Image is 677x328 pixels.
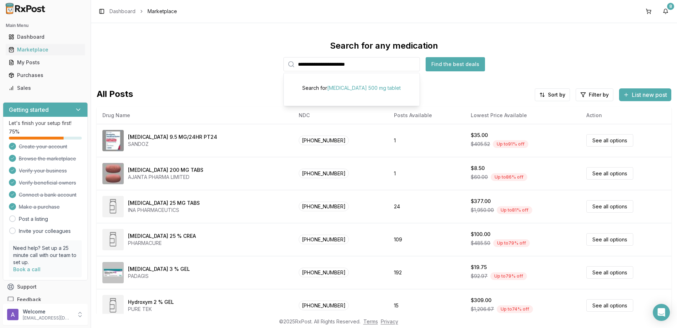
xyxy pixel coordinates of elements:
[9,105,49,114] h3: Getting started
[497,206,532,214] div: Up to 81 % off
[388,124,465,157] td: 1
[3,31,88,43] button: Dashboard
[327,85,401,91] span: [MEDICAL_DATA] 500 mg tablet
[17,296,41,303] span: Feedback
[388,190,465,223] td: 24
[3,70,88,81] button: Purchases
[388,107,465,124] th: Posts Available
[284,73,420,103] div: Search for
[299,202,349,211] span: [PHONE_NUMBER]
[23,315,72,321] p: [EMAIL_ADDRESS][DOMAIN_NAME]
[471,174,488,181] span: $60.00
[471,264,487,271] div: $19.75
[471,141,490,148] span: $405.52
[19,203,60,211] span: Make a purchase
[128,266,190,273] div: [MEDICAL_DATA] 3 % GEL
[6,23,85,28] h2: Main Menu
[299,301,349,310] span: [PHONE_NUMBER]
[3,44,88,55] button: Marketplace
[497,305,533,313] div: Up to 74 % off
[491,173,527,181] div: Up to 86 % off
[6,43,85,56] a: Marketplace
[381,318,398,324] a: Privacy
[586,167,633,180] a: See all options
[471,165,485,172] div: $8.50
[9,33,82,40] div: Dashboard
[581,107,671,124] th: Action
[493,239,530,247] div: Up to 79 % off
[19,228,71,235] a: Invite your colleagues
[128,166,203,174] div: [MEDICAL_DATA] 200 MG TABS
[471,297,491,304] div: $309.00
[128,306,174,313] div: PURE TEK
[110,8,177,15] nav: breadcrumb
[471,207,494,214] span: $1,950.00
[299,235,349,244] span: [PHONE_NUMBER]
[299,136,349,145] span: [PHONE_NUMBER]
[148,8,177,15] span: Marketplace
[465,107,581,124] th: Lowest Price Available
[660,6,671,17] button: 8
[471,273,487,280] span: $92.97
[97,107,293,124] th: Drug Name
[128,273,190,280] div: PADAGIS
[388,256,465,289] td: 192
[586,233,633,246] a: See all options
[535,88,570,101] button: Sort by
[19,143,67,150] span: Create your account
[110,8,135,15] a: Dashboard
[471,198,491,205] div: $377.00
[667,3,674,10] div: 8
[653,304,670,321] div: Open Intercom Messenger
[388,289,465,322] td: 15
[284,73,420,106] div: Suggestions
[9,72,82,79] div: Purchases
[128,174,203,181] div: AJANTA PHARMA LIMITED
[9,59,82,66] div: My Posts
[128,141,217,148] div: SANDOZ
[6,69,85,82] a: Purchases
[299,268,349,277] span: [PHONE_NUMBER]
[13,266,41,272] a: Book a call
[299,169,349,178] span: [PHONE_NUMBER]
[548,91,565,98] span: Sort by
[388,157,465,190] td: 1
[490,272,527,280] div: Up to 79 % off
[128,299,174,306] div: Hydroxym 2 % GEL
[330,40,438,51] div: Search for any medication
[3,57,88,68] button: My Posts
[3,293,88,306] button: Feedback
[128,207,200,214] div: INA PHARMACEUTICS
[586,200,633,213] a: See all options
[586,134,633,147] a: See all options
[19,155,76,162] span: Browse the marketplace
[128,199,200,207] div: [MEDICAL_DATA] 25 MG TABS
[586,299,633,312] a: See all options
[293,107,389,124] th: NDC
[128,240,196,247] div: PHARMACURE
[426,57,485,71] button: Find the best deals
[363,318,378,324] a: Terms
[128,233,196,240] div: [MEDICAL_DATA] 25 % CREA
[9,46,82,53] div: Marketplace
[471,132,488,139] div: $35.00
[9,84,82,92] div: Sales
[19,167,67,174] span: Verify your business
[388,223,465,256] td: 109
[586,266,633,279] a: See all options
[102,229,124,250] img: Methyl Salicylate 25 % CREA
[9,128,20,135] span: 75 %
[102,163,124,184] img: Entacapone 200 MG TABS
[19,179,76,186] span: Verify beneficial owners
[589,91,609,98] span: Filter by
[128,133,217,141] div: [MEDICAL_DATA] 9.5 MG/24HR PT24
[6,56,85,69] a: My Posts
[97,88,133,101] span: All Posts
[619,88,671,101] button: List new post
[102,262,124,283] img: Diclofenac Sodium 3 % GEL
[3,280,88,293] button: Support
[576,88,613,101] button: Filter by
[23,308,72,315] p: Welcome
[102,295,124,316] img: Hydroxym 2 % GEL
[9,120,82,127] p: Let's finish your setup first!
